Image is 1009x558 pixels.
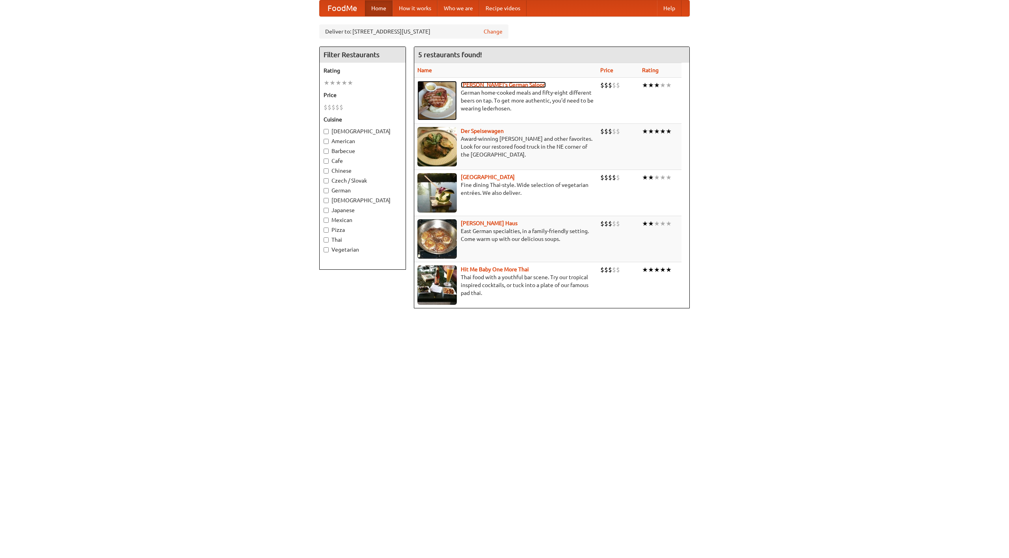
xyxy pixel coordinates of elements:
li: $ [604,173,608,182]
div: Deliver to: [STREET_ADDRESS][US_STATE] [319,24,508,39]
li: ★ [341,78,347,87]
img: kohlhaus.jpg [417,219,457,259]
label: [DEMOGRAPHIC_DATA] [324,196,402,204]
p: German home-cooked meals and fifty-eight different beers on tap. To get more authentic, you'd nee... [417,89,594,112]
li: ★ [324,78,330,87]
li: $ [612,265,616,274]
label: Cafe [324,157,402,165]
a: Home [365,0,393,16]
p: Fine dining Thai-style. Wide selection of vegetarian entrées. We also deliver. [417,181,594,197]
li: ★ [642,81,648,90]
label: German [324,187,402,194]
a: [PERSON_NAME]'s German Saloon [461,82,546,88]
li: ★ [666,265,672,274]
li: ★ [660,81,666,90]
input: Thai [324,237,329,243]
li: $ [616,265,620,274]
img: esthers.jpg [417,81,457,120]
li: ★ [648,127,654,136]
li: ★ [666,219,672,228]
li: $ [600,127,604,136]
li: $ [608,81,612,90]
li: ★ [654,127,660,136]
input: German [324,188,329,193]
li: $ [608,219,612,228]
a: Who we are [437,0,479,16]
a: Change [484,28,503,35]
li: $ [604,219,608,228]
li: $ [612,127,616,136]
p: Thai food with a youthful bar scene. Try our tropical inspired cocktails, or tuck into a plate of... [417,273,594,297]
li: $ [616,173,620,182]
label: Pizza [324,226,402,234]
li: $ [328,103,331,112]
li: ★ [642,219,648,228]
a: Hit Me Baby One More Thai [461,266,529,272]
li: $ [600,265,604,274]
p: East German specialties, in a family-friendly setting. Come warm up with our delicious soups. [417,227,594,243]
a: Rating [642,67,659,73]
li: $ [604,81,608,90]
li: ★ [654,219,660,228]
input: Cafe [324,159,329,164]
li: ★ [666,127,672,136]
ng-pluralize: 5 restaurants found! [418,51,482,58]
li: $ [335,103,339,112]
li: $ [600,81,604,90]
a: Der Speisewagen [461,128,504,134]
li: ★ [330,78,335,87]
a: [PERSON_NAME] Haus [461,220,518,226]
li: $ [612,219,616,228]
li: ★ [648,81,654,90]
li: $ [616,81,620,90]
li: $ [612,81,616,90]
label: Chinese [324,167,402,175]
h5: Price [324,91,402,99]
li: ★ [335,78,341,87]
li: ★ [648,173,654,182]
a: Help [657,0,681,16]
li: $ [608,127,612,136]
input: American [324,139,329,144]
li: ★ [666,173,672,182]
label: Barbecue [324,147,402,155]
input: [DEMOGRAPHIC_DATA] [324,129,329,134]
label: Vegetarian [324,246,402,254]
li: ★ [654,81,660,90]
input: Chinese [324,168,329,174]
li: ★ [660,173,666,182]
p: Award-winning [PERSON_NAME] and other favorites. Look for our restored food truck in the NE corne... [417,135,594,159]
b: [GEOGRAPHIC_DATA] [461,174,515,180]
label: Japanese [324,206,402,214]
a: Price [600,67,613,73]
h5: Cuisine [324,116,402,123]
li: ★ [660,219,666,228]
li: $ [339,103,343,112]
img: speisewagen.jpg [417,127,457,166]
a: Name [417,67,432,73]
a: Recipe videos [479,0,527,16]
li: ★ [642,265,648,274]
li: $ [604,127,608,136]
li: ★ [660,265,666,274]
h4: Filter Restaurants [320,47,406,63]
li: $ [600,219,604,228]
label: American [324,137,402,145]
li: $ [608,173,612,182]
label: Czech / Slovak [324,177,402,185]
li: ★ [642,173,648,182]
li: ★ [666,81,672,90]
input: Mexican [324,218,329,223]
li: $ [331,103,335,112]
input: Barbecue [324,149,329,154]
label: Thai [324,236,402,244]
input: Japanese [324,208,329,213]
li: $ [600,173,604,182]
a: FoodMe [320,0,365,16]
li: ★ [347,78,353,87]
input: Vegetarian [324,247,329,252]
